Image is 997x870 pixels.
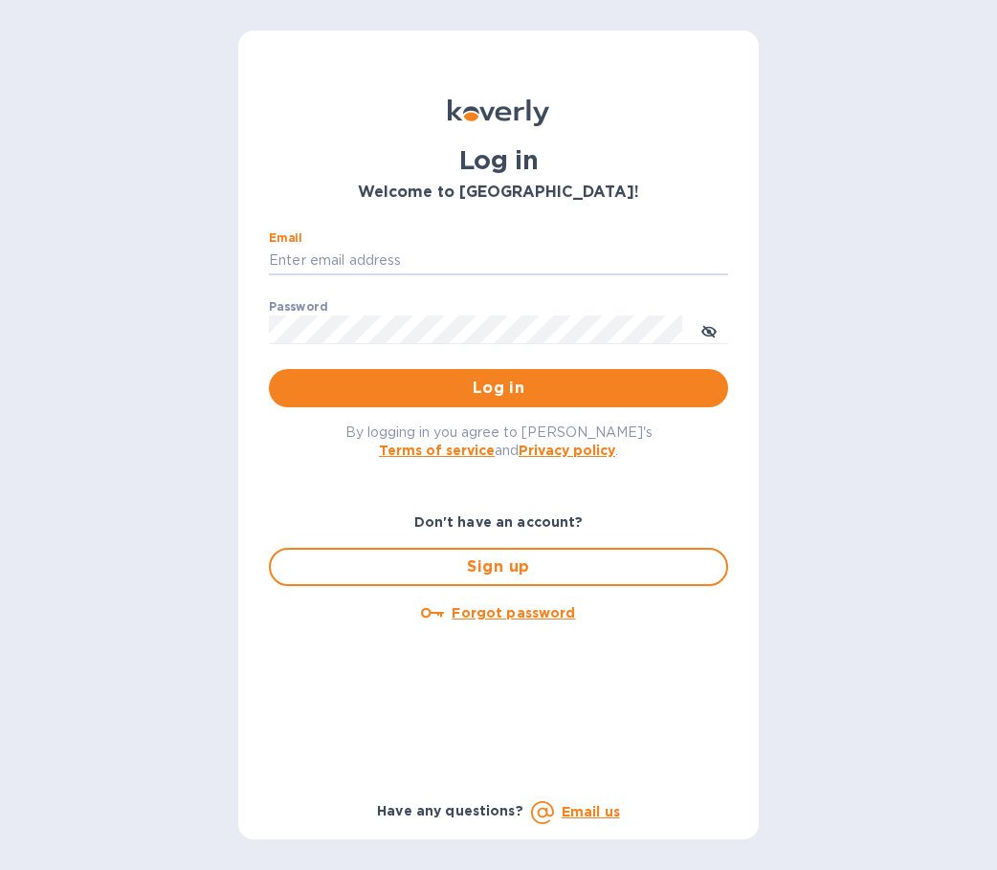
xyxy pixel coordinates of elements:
[269,233,302,245] label: Email
[562,804,620,819] a: Email us
[269,369,728,407] button: Log in
[286,555,711,578] span: Sign up
[379,443,495,458] a: Terms of service
[377,803,523,818] b: Have any questions?
[690,311,728,349] button: toggle password visibility
[269,302,327,314] label: Password
[284,377,713,400] span: Log in
[452,605,575,620] u: Forgot password
[519,443,615,458] a: Privacy policy
[269,145,728,176] h1: Log in
[269,247,728,275] input: Enter email address
[448,99,549,126] img: Koverly
[345,424,653,458] span: By logging in you agree to [PERSON_NAME]'s and .
[269,184,728,202] h3: Welcome to [GEOGRAPHIC_DATA]!
[269,548,728,586] button: Sign up
[414,514,584,530] b: Don't have an account?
